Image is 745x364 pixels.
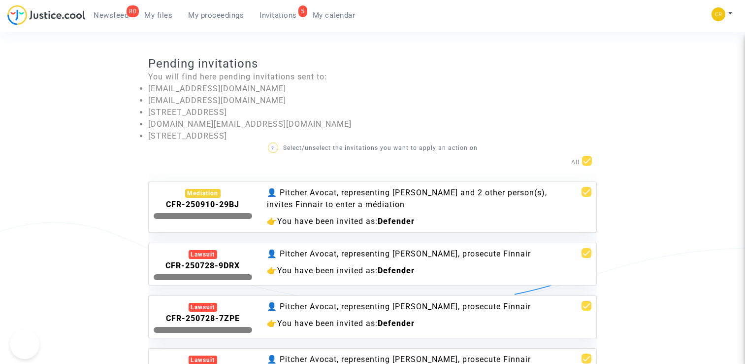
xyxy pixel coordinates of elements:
[267,265,554,277] div: 👉
[148,142,597,154] p: Select/unselect the invitations you want to apply an action on
[148,72,327,81] span: You will find here pending invitations sent to:
[148,130,597,142] li: [STREET_ADDRESS]
[267,318,554,329] div: 👉
[7,5,86,25] img: jc-logo.svg
[267,301,554,313] div: 👤 Pitcher Avocat, representing [PERSON_NAME], prosecute Finnair
[252,8,305,23] a: 5Invitations
[148,83,597,95] li: [EMAIL_ADDRESS][DOMAIN_NAME]
[148,57,597,71] h3: Pending invitations
[271,146,274,151] span: ?
[166,200,239,209] b: CFR-250910-29BJ
[148,107,597,118] li: [STREET_ADDRESS]
[267,216,554,227] div: 👉
[378,319,415,328] b: Defender
[712,7,725,21] img: 05be512a7f9b3115d70346e584f3c7ed
[86,8,136,23] a: 80Newsfeed
[305,8,363,23] a: My calendar
[267,248,554,260] div: 👤 Pitcher Avocat, representing [PERSON_NAME], prosecute Finnair
[298,5,307,17] div: 5
[267,187,554,211] div: 👤 Pitcher Avocat, representing [PERSON_NAME] and 2 other person(s), invites Finnair to enter a mé...
[189,250,218,259] div: Lawsuit
[378,217,415,226] b: Defender
[94,11,129,20] span: Newsfeed
[144,11,172,20] span: My files
[165,261,240,270] b: CFR-250728-9DRX
[127,5,139,17] div: 80
[313,11,356,20] span: My calendar
[10,329,39,359] iframe: Help Scout Beacon - Open
[185,189,221,198] div: Mediation
[166,314,240,323] b: CFR-250728-7ZPE
[571,159,580,166] span: All
[277,217,378,226] span: You have been invited as:
[189,303,218,312] div: Lawsuit
[378,266,415,275] b: Defender
[180,8,252,23] a: My proceedings
[148,95,597,107] li: [EMAIL_ADDRESS][DOMAIN_NAME]
[259,11,297,20] span: Invitations
[277,319,378,328] span: You have been invited as:
[136,8,180,23] a: My files
[277,266,378,275] span: You have been invited as:
[148,118,597,130] li: [DOMAIN_NAME][EMAIL_ADDRESS][DOMAIN_NAME]
[188,11,244,20] span: My proceedings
